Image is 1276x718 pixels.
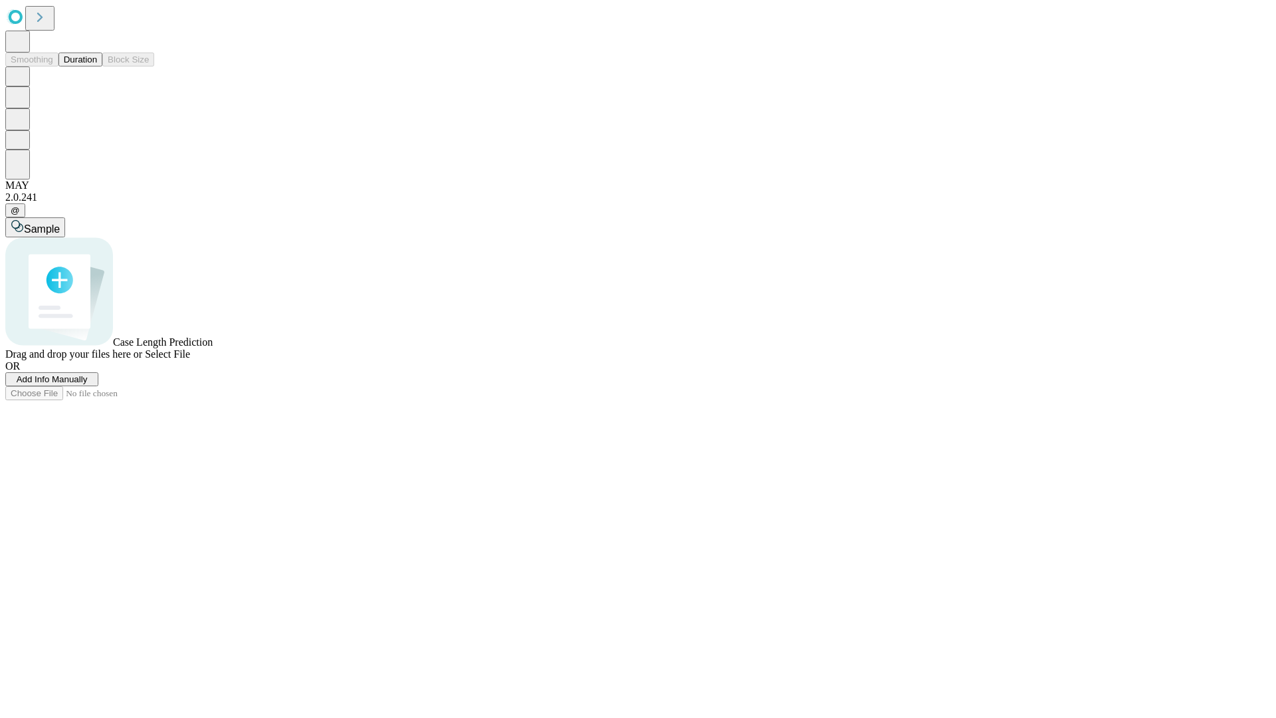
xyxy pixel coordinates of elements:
[5,217,65,237] button: Sample
[11,205,20,215] span: @
[145,348,190,360] span: Select File
[5,179,1271,191] div: MAY
[113,336,213,348] span: Case Length Prediction
[5,360,20,372] span: OR
[24,223,60,235] span: Sample
[102,53,154,66] button: Block Size
[5,53,58,66] button: Smoothing
[5,191,1271,203] div: 2.0.241
[17,374,88,384] span: Add Info Manually
[58,53,102,66] button: Duration
[5,203,25,217] button: @
[5,372,98,386] button: Add Info Manually
[5,348,142,360] span: Drag and drop your files here or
